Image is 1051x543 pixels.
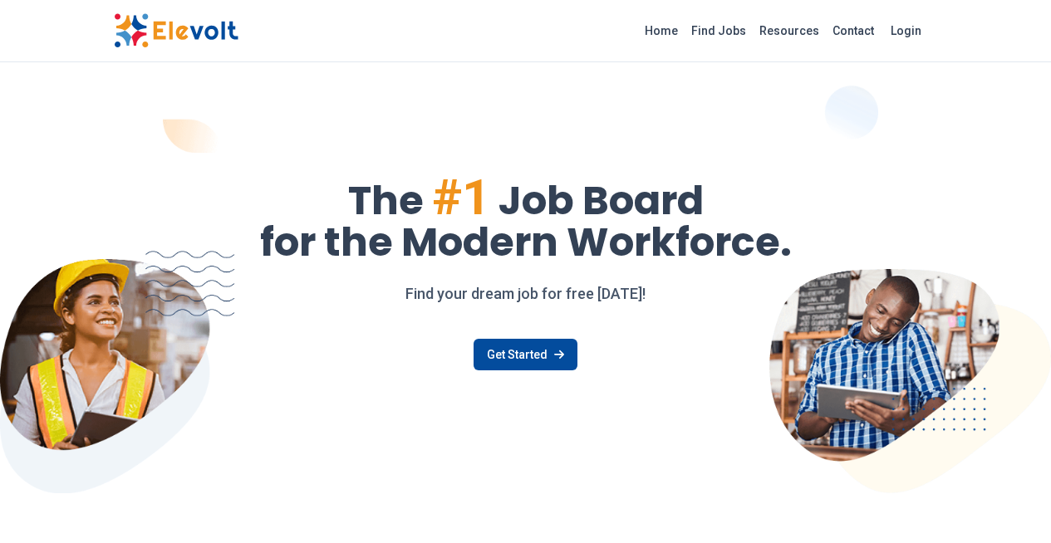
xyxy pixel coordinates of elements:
a: Login [881,14,931,47]
span: #1 [432,168,490,227]
p: Find your dream job for free [DATE]! [114,282,938,306]
a: Home [638,17,685,44]
a: Resources [753,17,826,44]
a: Find Jobs [685,17,753,44]
a: Get Started [474,339,577,370]
h1: The Job Board for the Modern Workforce. [114,173,938,262]
a: Contact [826,17,881,44]
img: Elevolt [114,13,238,48]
